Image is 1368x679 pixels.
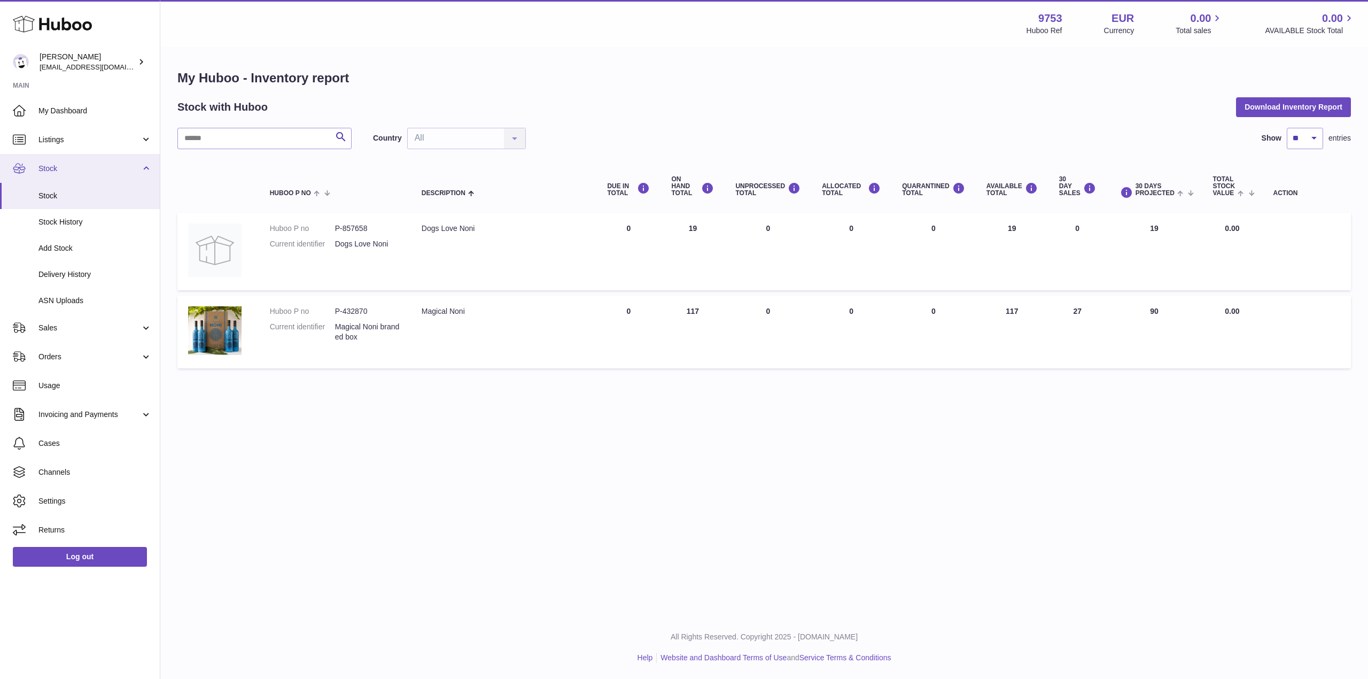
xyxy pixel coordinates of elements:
[169,632,1359,642] p: All Rights Reserved. Copyright 2025 - [DOMAIN_NAME]
[976,213,1048,290] td: 19
[1107,296,1202,368] td: 90
[422,223,586,234] div: Dogs Love Noni
[660,213,725,290] td: 19
[1225,224,1239,233] span: 0.00
[1136,183,1175,197] span: 30 DAYS PROJECTED
[1048,296,1107,368] td: 27
[38,135,141,145] span: Listings
[270,190,311,197] span: Huboo P no
[1322,11,1343,26] span: 0.00
[735,182,800,197] div: UNPROCESSED Total
[38,296,152,306] span: ASN Uploads
[811,296,891,368] td: 0
[270,322,335,342] dt: Current identifier
[188,223,242,277] img: product image
[1038,11,1062,26] strong: 9753
[1176,11,1223,36] a: 0.00 Total sales
[40,52,136,72] div: [PERSON_NAME]
[657,653,891,663] li: and
[976,296,1048,368] td: 117
[725,213,811,290] td: 0
[607,182,650,197] div: DUE IN TOTAL
[1107,213,1202,290] td: 19
[38,410,141,420] span: Invoicing and Payments
[1262,133,1281,143] label: Show
[1111,11,1134,26] strong: EUR
[1273,190,1340,197] div: Action
[38,106,152,116] span: My Dashboard
[660,296,725,368] td: 117
[1027,26,1062,36] div: Huboo Ref
[270,306,335,317] dt: Huboo P no
[1104,26,1134,36] div: Currency
[986,182,1038,197] div: AVAILABLE Total
[1176,26,1223,36] span: Total sales
[335,239,400,249] dd: Dogs Love Noni
[335,322,400,342] dd: Magical Noni branded box
[177,100,268,114] h2: Stock with Huboo
[38,438,152,449] span: Cases
[38,269,152,280] span: Delivery History
[38,525,152,535] span: Returns
[902,182,965,197] div: QUARANTINED Total
[1191,11,1211,26] span: 0.00
[931,307,936,315] span: 0
[1265,26,1355,36] span: AVAILABLE Stock Total
[422,306,586,317] div: Magical Noni
[13,547,147,566] a: Log out
[335,223,400,234] dd: P-857658
[931,224,936,233] span: 0
[1236,97,1351,117] button: Download Inventory Report
[671,176,714,197] div: ON HAND Total
[660,653,787,662] a: Website and Dashboard Terms of Use
[38,323,141,333] span: Sales
[1328,133,1351,143] span: entries
[270,239,335,249] dt: Current identifier
[38,191,152,201] span: Stock
[811,213,891,290] td: 0
[799,653,891,662] a: Service Terms & Conditions
[596,213,660,290] td: 0
[638,653,653,662] a: Help
[38,496,152,506] span: Settings
[596,296,660,368] td: 0
[188,306,242,355] img: product image
[177,70,1351,87] h1: My Huboo - Inventory report
[38,217,152,227] span: Stock History
[1048,213,1107,290] td: 0
[38,243,152,253] span: Add Stock
[1265,11,1355,36] a: 0.00 AVAILABLE Stock Total
[422,190,465,197] span: Description
[335,306,400,317] dd: P-432870
[38,352,141,362] span: Orders
[725,296,811,368] td: 0
[1212,176,1235,197] span: Total stock value
[40,63,157,71] span: [EMAIL_ADDRESS][DOMAIN_NAME]
[38,164,141,174] span: Stock
[270,223,335,234] dt: Huboo P no
[38,467,152,477] span: Channels
[1059,176,1096,197] div: 30 DAY SALES
[1225,307,1239,315] span: 0.00
[13,54,29,70] img: info@welovenoni.com
[373,133,402,143] label: Country
[38,381,152,391] span: Usage
[822,182,881,197] div: ALLOCATED Total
